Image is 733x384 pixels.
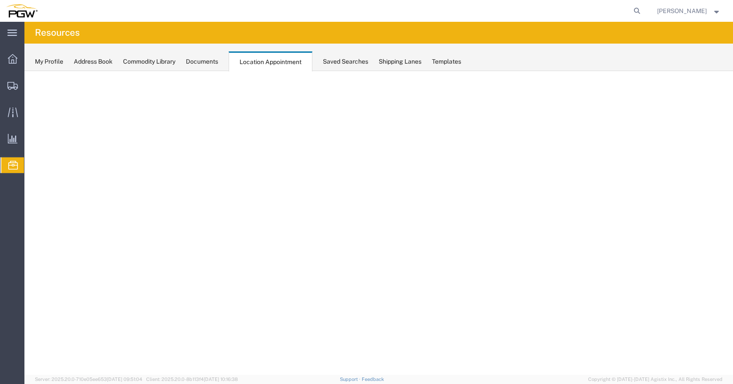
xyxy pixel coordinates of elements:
[657,6,721,16] button: [PERSON_NAME]
[204,377,238,382] span: [DATE] 10:16:38
[107,377,142,382] span: [DATE] 09:51:04
[340,377,362,382] a: Support
[186,57,218,66] div: Documents
[74,57,113,66] div: Address Book
[35,22,80,44] h4: Resources
[6,4,38,17] img: logo
[323,57,368,66] div: Saved Searches
[432,57,461,66] div: Templates
[123,57,175,66] div: Commodity Library
[379,57,421,66] div: Shipping Lanes
[35,377,142,382] span: Server: 2025.20.0-710e05ee653
[146,377,238,382] span: Client: 2025.20.0-8b113f4
[657,6,707,16] span: Brandy Shannon
[35,57,63,66] div: My Profile
[362,377,384,382] a: Feedback
[229,51,312,71] div: Location Appointment
[588,376,723,383] span: Copyright © [DATE]-[DATE] Agistix Inc., All Rights Reserved
[24,71,733,375] iframe: FS Legacy Container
